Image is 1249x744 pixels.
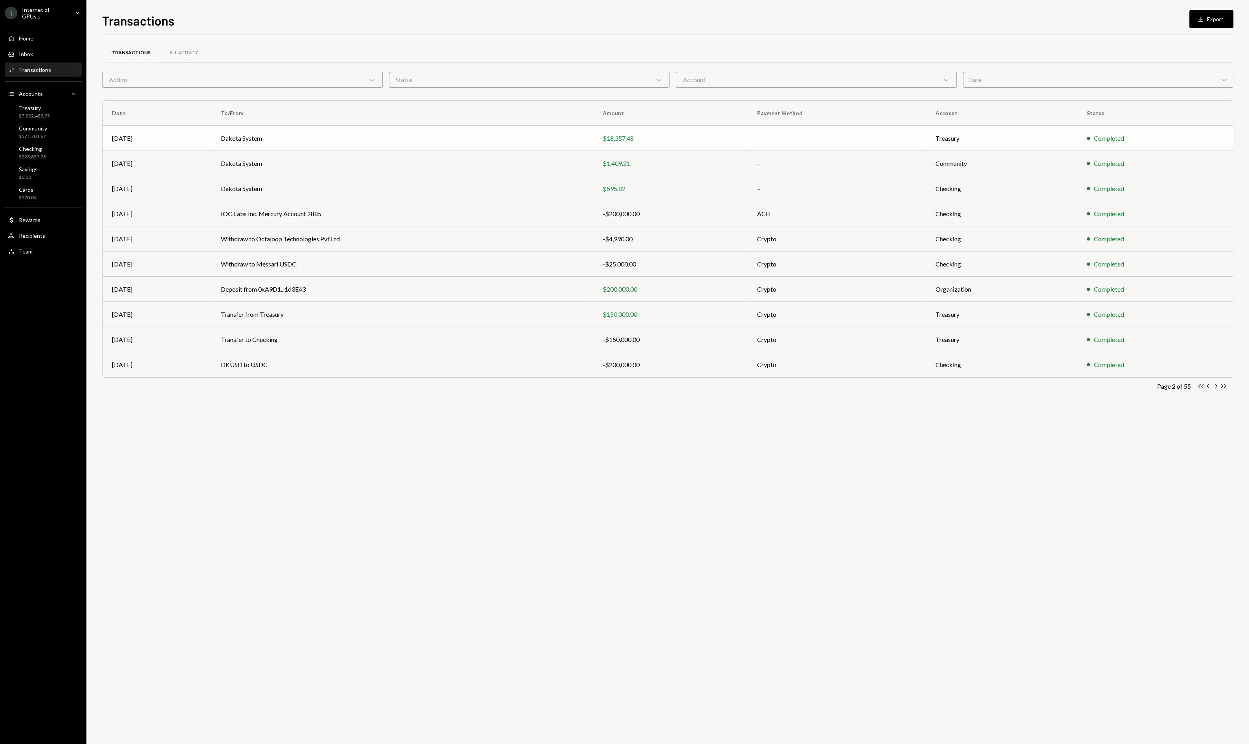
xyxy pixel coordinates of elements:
th: Account [926,101,1077,126]
div: Action [102,72,383,88]
td: Deposit from 0xA9D1...1d3E43 [211,277,593,302]
th: Amount [593,101,748,126]
td: Crypto [748,327,926,352]
div: Treasury [19,105,50,111]
div: Transactions [112,50,150,56]
div: -$25,000.00 [603,259,738,269]
td: Crypto [748,302,926,327]
td: Withdraw to Messari USDC [211,252,593,277]
a: Cards$970.04 [5,184,82,203]
div: -$4,990.00 [603,234,738,244]
div: Completed [1094,310,1124,319]
td: Transfer from Treasury [211,302,593,327]
div: Team [19,248,33,255]
div: [DATE] [112,209,202,219]
div: Account [676,72,956,88]
div: [DATE] [112,159,202,168]
div: -$150,000.00 [603,335,738,344]
a: Inbox [5,47,82,61]
div: $150,000.00 [603,310,738,319]
div: $200,000.00 [603,285,738,294]
div: $18,357.48 [603,134,738,143]
div: -$200,000.00 [603,360,738,369]
a: Community$571,703.67 [5,123,82,141]
td: Checking [926,176,1077,201]
div: Page 2 of 55 [1157,382,1191,390]
td: Crypto [748,252,926,277]
a: Transactions [5,62,82,77]
div: $595.82 [603,184,738,193]
div: Completed [1094,134,1124,143]
td: IOG Labs Inc. Mercury Account 2885 [211,201,593,226]
td: Treasury [926,302,1077,327]
div: Community [19,125,47,132]
div: [DATE] [112,310,202,319]
td: Checking [926,201,1077,226]
h1: Transactions [102,13,174,28]
div: Cards [19,186,37,193]
div: Completed [1094,259,1124,269]
div: [DATE] [112,335,202,344]
td: Community [926,151,1077,176]
th: Payment Method [748,101,926,126]
div: $223,859.98 [19,154,46,160]
div: Recipients [19,232,45,239]
div: Internet of GPUs... [22,6,68,20]
div: $970.04 [19,195,37,201]
td: Dakota System [211,151,593,176]
div: Rewards [19,217,40,223]
button: Export [1189,10,1233,28]
div: $0.00 [19,174,38,181]
a: Savings$0.00 [5,163,82,182]
div: Completed [1094,234,1124,244]
td: Checking [926,226,1077,252]
div: Date [963,72,1233,88]
td: – [748,151,926,176]
div: Accounts [19,90,43,97]
th: To/From [211,101,593,126]
div: Completed [1094,209,1124,219]
a: Home [5,31,82,45]
a: Transactions [102,43,160,63]
div: [DATE] [112,360,202,369]
div: Inbox [19,51,33,57]
div: [DATE] [112,134,202,143]
td: Treasury [926,126,1077,151]
a: Team [5,244,82,258]
td: – [748,126,926,151]
div: Home [19,35,33,42]
td: Treasury [926,327,1077,352]
div: Completed [1094,285,1124,294]
div: I [5,7,17,19]
div: Status [389,72,669,88]
th: Date [103,101,211,126]
div: -$200,000.00 [603,209,738,219]
a: Accounts [5,86,82,101]
div: Completed [1094,335,1124,344]
div: $1,409.21 [603,159,738,168]
td: – [748,176,926,201]
td: Dakota System [211,176,593,201]
td: Crypto [748,226,926,252]
td: Checking [926,252,1077,277]
td: ACH [748,201,926,226]
div: $571,703.67 [19,133,47,140]
td: Transfer to Checking [211,327,593,352]
div: [DATE] [112,285,202,294]
div: Transactions [19,66,51,73]
td: Checking [926,352,1077,377]
div: Completed [1094,184,1124,193]
div: Completed [1094,360,1124,369]
a: Recipients [5,228,82,242]
th: Status [1077,101,1233,126]
a: Checking$223,859.98 [5,143,82,162]
td: Withdraw to Octaloop Technologies Pvt Ltd [211,226,593,252]
div: [DATE] [112,259,202,269]
div: Checking [19,145,46,152]
div: All Activity [169,50,198,56]
td: Crypto [748,352,926,377]
div: Completed [1094,159,1124,168]
div: [DATE] [112,234,202,244]
a: All Activity [160,43,207,63]
a: Treasury$7,882,455.75 [5,102,82,121]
